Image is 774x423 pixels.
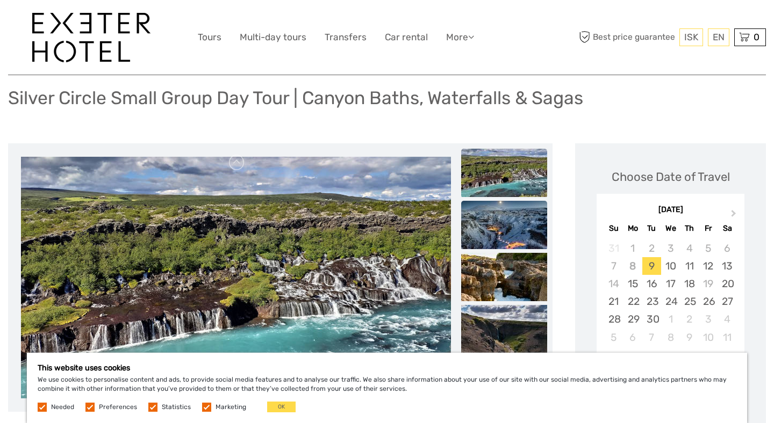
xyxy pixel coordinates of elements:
[385,30,428,45] a: Car rental
[604,257,623,275] div: Not available Sunday, September 7th, 2025
[604,239,623,257] div: Not available Sunday, August 31st, 2025
[680,329,699,346] div: Choose Thursday, October 9th, 2025
[325,30,367,45] a: Transfers
[718,329,736,346] div: Choose Saturday, October 11th, 2025
[752,32,761,42] span: 0
[577,28,677,46] span: Best price guarantee
[642,275,661,293] div: Choose Tuesday, September 16th, 2025
[699,275,718,293] div: Not available Friday, September 19th, 2025
[604,221,623,236] div: Su
[718,275,736,293] div: Choose Saturday, September 20th, 2025
[726,207,743,224] button: Next Month
[642,239,661,257] div: Not available Tuesday, September 2nd, 2025
[642,310,661,328] div: Choose Tuesday, September 30th, 2025
[661,310,680,328] div: Choose Wednesday, October 1st, 2025
[198,30,221,45] a: Tours
[600,239,741,346] div: month 2025-09
[661,293,680,310] div: Choose Wednesday, September 24th, 2025
[51,403,74,412] label: Needed
[661,239,680,257] div: Not available Wednesday, September 3rd, 2025
[718,239,736,257] div: Not available Saturday, September 6th, 2025
[642,257,661,275] div: Choose Tuesday, September 9th, 2025
[612,169,730,185] div: Choose Date of Travel
[461,253,547,301] img: 60517099fb88421db6457fe02daab1c2_slider_thumbnail.jpg
[446,30,474,45] a: More
[699,329,718,346] div: Choose Friday, October 10th, 2025
[21,157,451,398] img: 6189e550b25d4272ac9f9aa54b5a1528_main_slider.jpeg
[27,353,747,423] div: We use cookies to personalise content and ads, to provide social media features and to analyse ou...
[8,87,583,109] h1: Silver Circle Small Group Day Tour | Canyon Baths, Waterfalls & Sagas
[99,403,137,412] label: Preferences
[623,221,642,236] div: Mo
[461,201,547,249] img: 79cc1b62ef9a43b28535aa72052c9e20_slider_thumbnail.jpeg
[604,293,623,310] div: Choose Sunday, September 21st, 2025
[267,402,296,412] button: OK
[708,28,729,46] div: EN
[699,239,718,257] div: Not available Friday, September 5th, 2025
[680,310,699,328] div: Choose Thursday, October 2nd, 2025
[699,293,718,310] div: Choose Friday, September 26th, 2025
[680,275,699,293] div: Choose Thursday, September 18th, 2025
[15,19,121,27] p: We're away right now. Please check back later!
[604,310,623,328] div: Choose Sunday, September 28th, 2025
[699,257,718,275] div: Choose Friday, September 12th, 2025
[680,239,699,257] div: Not available Thursday, September 4th, 2025
[718,293,736,310] div: Choose Saturday, September 27th, 2025
[162,403,191,412] label: Statistics
[124,17,137,30] button: Open LiveChat chat widget
[718,310,736,328] div: Choose Saturday, October 4th, 2025
[461,305,547,353] img: aececebdb9b8412da80c5c9f512ea7a3_slider_thumbnail.jpeg
[623,310,642,328] div: Choose Monday, September 29th, 2025
[642,329,661,346] div: Choose Tuesday, October 7th, 2025
[699,221,718,236] div: Fr
[623,329,642,346] div: Choose Monday, October 6th, 2025
[623,293,642,310] div: Choose Monday, September 22nd, 2025
[597,205,744,216] div: [DATE]
[680,257,699,275] div: Choose Thursday, September 11th, 2025
[32,13,150,62] img: 1336-96d47ae6-54fc-4907-bf00-0fbf285a6419_logo_big.jpg
[680,293,699,310] div: Choose Thursday, September 25th, 2025
[718,257,736,275] div: Choose Saturday, September 13th, 2025
[604,275,623,293] div: Not available Sunday, September 14th, 2025
[642,221,661,236] div: Tu
[661,257,680,275] div: Choose Wednesday, September 10th, 2025
[623,239,642,257] div: Not available Monday, September 1st, 2025
[642,293,661,310] div: Choose Tuesday, September 23rd, 2025
[623,257,642,275] div: Not available Monday, September 8th, 2025
[38,363,736,373] h5: This website uses cookies
[604,329,623,346] div: Choose Sunday, October 5th, 2025
[661,329,680,346] div: Choose Wednesday, October 8th, 2025
[240,30,306,45] a: Multi-day tours
[216,403,246,412] label: Marketing
[461,149,547,197] img: 6189e550b25d4272ac9f9aa54b5a1528_slider_thumbnail.jpeg
[684,32,698,42] span: ISK
[661,221,680,236] div: We
[699,310,718,328] div: Choose Friday, October 3rd, 2025
[623,275,642,293] div: Choose Monday, September 15th, 2025
[718,221,736,236] div: Sa
[680,221,699,236] div: Th
[661,275,680,293] div: Choose Wednesday, September 17th, 2025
